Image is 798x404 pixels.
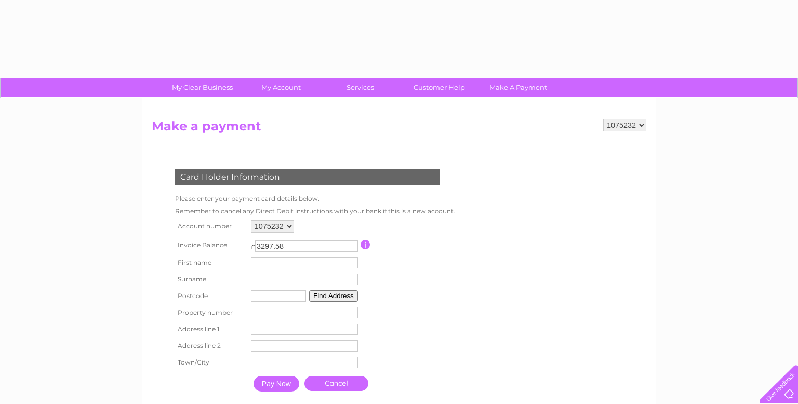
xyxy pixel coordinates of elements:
[361,240,370,249] input: Information
[175,169,440,185] div: Card Holder Information
[172,193,458,205] td: Please enter your payment card details below.
[172,205,458,218] td: Remember to cancel any Direct Debit instructions with your bank if this is a new account.
[317,78,403,97] a: Services
[254,376,299,392] input: Pay Now
[238,78,324,97] a: My Account
[152,119,646,139] h2: Make a payment
[396,78,482,97] a: Customer Help
[159,78,245,97] a: My Clear Business
[172,321,248,338] th: Address line 1
[172,254,248,271] th: First name
[172,271,248,288] th: Surname
[172,304,248,321] th: Property number
[475,78,561,97] a: Make A Payment
[172,235,248,254] th: Invoice Balance
[172,218,248,235] th: Account number
[172,354,248,371] th: Town/City
[304,376,368,391] a: Cancel
[172,288,248,304] th: Postcode
[309,290,358,302] button: Find Address
[251,238,255,251] td: £
[172,338,248,354] th: Address line 2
